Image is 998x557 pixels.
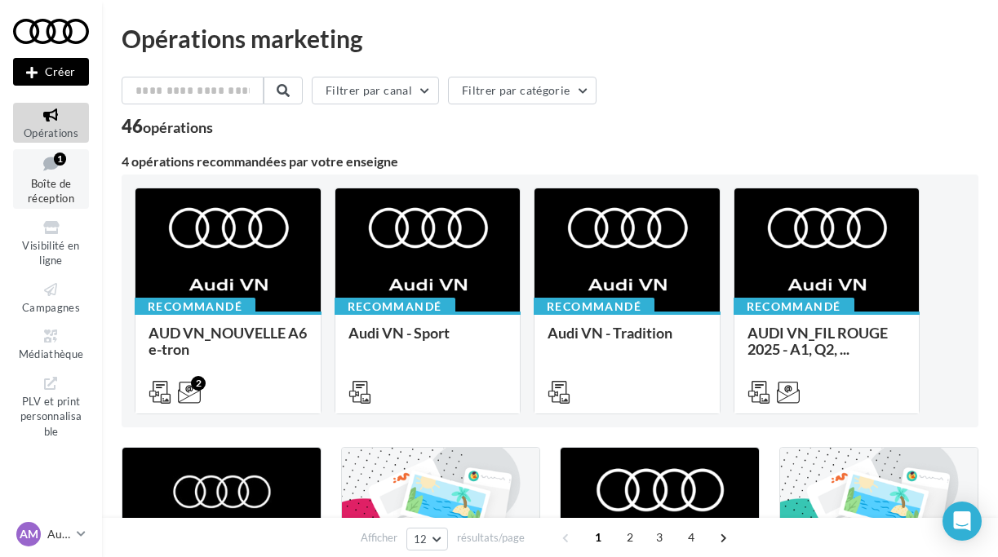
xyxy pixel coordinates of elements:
[20,391,82,438] span: PLV et print personnalisable
[13,519,89,550] a: AM Audi MONTROUGE
[22,239,79,267] span: Visibilité en ligne
[348,324,450,342] span: Audi VN - Sport
[414,533,428,546] span: 12
[312,77,439,104] button: Filtrer par canal
[361,530,397,546] span: Afficher
[122,155,978,168] div: 4 opérations recommandées par votre enseigne
[406,528,448,550] button: 12
[457,530,525,546] span: résultats/page
[47,526,70,542] p: Audi MONTROUGE
[19,347,84,360] span: Médiathèque
[448,77,597,104] button: Filtrer par catégorie
[22,301,80,314] span: Campagnes
[24,126,78,139] span: Opérations
[534,298,654,316] div: Recommandé
[13,371,89,442] a: PLV et print personnalisable
[678,524,704,550] span: 4
[13,103,89,143] a: Opérations
[122,117,213,135] div: 46
[13,58,89,86] button: Créer
[20,526,38,542] span: AM
[13,58,89,86] div: Nouvelle campagne
[747,324,888,358] span: AUDI VN_FIL ROUGE 2025 - A1, Q2, ...
[335,298,455,316] div: Recommandé
[548,324,672,342] span: Audi VN - Tradition
[54,153,66,166] div: 1
[585,524,611,550] span: 1
[143,120,213,135] div: opérations
[943,502,982,541] div: Open Intercom Messenger
[122,26,978,51] div: Opérations marketing
[13,215,89,271] a: Visibilité en ligne
[191,376,206,391] div: 2
[617,524,643,550] span: 2
[13,324,89,364] a: Médiathèque
[149,324,307,358] span: AUD VN_NOUVELLE A6 e-tron
[13,149,89,209] a: Boîte de réception1
[734,298,854,316] div: Recommandé
[646,524,672,550] span: 3
[13,277,89,317] a: Campagnes
[28,177,74,206] span: Boîte de réception
[135,298,255,316] div: Recommandé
